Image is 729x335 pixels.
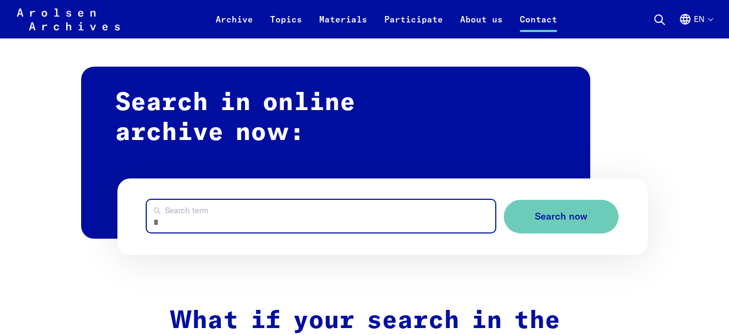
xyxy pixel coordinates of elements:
[81,67,590,239] h2: Search in online archive now:
[451,13,511,38] a: About us
[207,13,262,38] a: Archive
[511,13,566,38] a: Contact
[535,211,588,222] span: Search now
[207,6,566,32] nav: Primary
[504,200,619,233] button: Search now
[376,13,451,38] a: Participate
[262,13,311,38] a: Topics
[311,13,376,38] a: Materials
[679,13,712,38] button: English, language selection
